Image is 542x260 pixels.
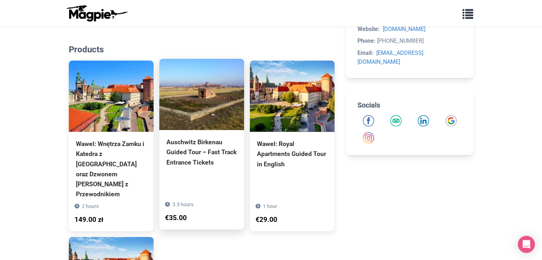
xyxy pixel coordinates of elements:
a: Instagram [363,132,374,144]
a: [EMAIL_ADDRESS][DOMAIN_NAME] [357,50,423,66]
div: 149.00 zł [74,214,103,225]
img: Tripadvisor icon [390,115,402,126]
div: €29.00 [255,214,277,225]
div: Wawel: Wnętrza Zamku i Katedra z [GEOGRAPHIC_DATA] oraz Dzwonem [PERSON_NAME] z Przewodnikiem [76,139,146,199]
a: Tripadvisor [390,115,402,126]
span: 3.5 hours [172,202,193,207]
strong: Phone: [357,37,376,44]
div: Wawel: Royal Apartments Guided Tour in English [257,139,327,169]
a: LinkedIn [418,115,429,126]
img: Google icon [445,115,457,126]
a: Auschwitz Birkenau Guided Tour – Fast Track Entrance Tickets 3.5 hours €35.00 [159,59,244,199]
h2: Socials [357,101,462,109]
img: Wawel: Wnętrza Zamku i Katedra z Kryptami oraz Dzwonem Zygmunta z Przewodnikiem [69,61,154,132]
img: LinkedIn icon [418,115,429,126]
img: Wawel: Royal Apartments Guided Tour in English [250,61,335,132]
a: Facebook [363,115,374,126]
span: 2 hours [82,203,99,209]
span: 1 hour [263,203,277,209]
strong: Website: [357,26,380,32]
li: [PHONE_NUMBER] [357,36,462,46]
div: €35.00 [165,213,187,224]
img: Facebook icon [363,115,374,126]
img: Instagram icon [363,132,374,144]
a: Wawel: Wnętrza Zamku i Katedra z [GEOGRAPHIC_DATA] oraz Dzwonem [PERSON_NAME] z Przewodnikiem 2 h... [69,61,154,231]
img: logo-ab69f6fb50320c5b225c76a69d11143b.png [64,5,129,22]
h2: Products [69,45,335,55]
a: [DOMAIN_NAME] [383,26,425,32]
img: Auschwitz Birkenau Guided Tour – Fast Track Entrance Tickets [159,59,244,130]
strong: Email: [357,50,373,56]
div: Open Intercom Messenger [518,236,535,253]
a: Google [445,115,457,126]
a: Wawel: Royal Apartments Guided Tour in English 1 hour €29.00 [250,61,335,201]
div: Auschwitz Birkenau Guided Tour – Fast Track Entrance Tickets [166,137,237,167]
